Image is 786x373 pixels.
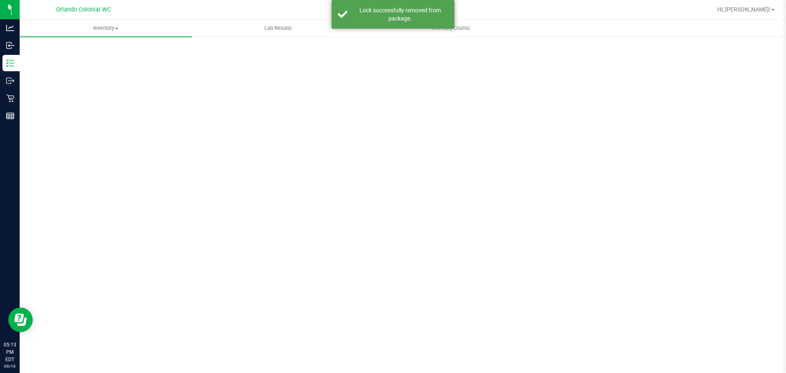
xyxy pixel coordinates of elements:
[6,94,14,102] inline-svg: Retail
[4,363,16,369] p: 09/19
[6,112,14,120] inline-svg: Reports
[4,341,16,363] p: 05:13 PM EDT
[717,6,770,13] span: Hi, [PERSON_NAME]!
[20,20,192,37] a: Inventory
[6,41,14,50] inline-svg: Inbound
[56,6,111,13] span: Orlando Colonial WC
[8,307,33,332] iframe: Resource center
[253,25,303,32] span: Lab Results
[6,77,14,85] inline-svg: Outbound
[6,59,14,67] inline-svg: Inventory
[6,24,14,32] inline-svg: Analytics
[192,20,364,37] a: Lab Results
[352,6,448,23] div: Lock successfully removed from package.
[20,25,192,32] span: Inventory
